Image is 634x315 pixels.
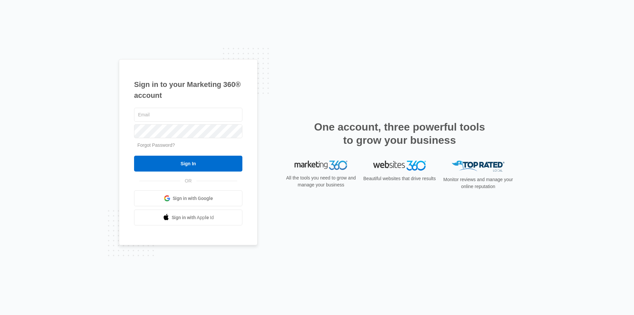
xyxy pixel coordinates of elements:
[295,161,347,170] img: Marketing 360
[312,120,487,147] h2: One account, three powerful tools to grow your business
[452,161,505,172] img: Top Rated Local
[441,176,515,190] p: Monitor reviews and manage your online reputation
[173,195,213,202] span: Sign in with Google
[373,161,426,170] img: Websites 360
[180,177,196,184] span: OR
[284,175,358,188] p: All the tools you need to grow and manage your business
[137,142,175,148] a: Forgot Password?
[134,156,242,172] input: Sign In
[134,79,242,101] h1: Sign in to your Marketing 360® account
[134,190,242,206] a: Sign in with Google
[172,214,214,221] span: Sign in with Apple Id
[363,175,437,182] p: Beautiful websites that drive results
[134,108,242,122] input: Email
[134,210,242,225] a: Sign in with Apple Id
